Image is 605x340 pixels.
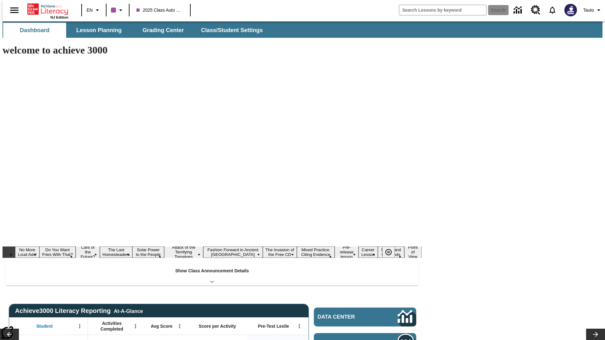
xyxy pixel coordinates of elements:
button: Dashboard [3,23,66,38]
a: Resource Center, Will open in new tab [527,2,544,19]
button: Slide 13 Point of View [404,244,422,260]
div: At-A-Glance [114,307,143,314]
span: NJ Edition [50,15,68,19]
span: Student [36,323,53,329]
a: Home [27,3,68,15]
a: Notifications [544,2,561,18]
button: Slide 6 Attack of the Terrifying Tomatoes [164,244,203,260]
span: EN [87,7,93,14]
div: SubNavbar [3,23,268,38]
span: 2025 Class Auto Grade 13 [136,7,183,14]
button: Slide 2 Do You Want Fries With That? [39,246,76,258]
div: Show Class Announcement Details [6,264,418,286]
span: Score per Activity [199,323,236,329]
button: Lesson Planning [67,23,130,38]
button: Slide 4 The Last Homesteaders [100,246,132,258]
button: Slide 1 No More Loud Ads! [15,246,39,258]
h1: welcome to achieve 3000 [3,44,422,56]
a: Data Center [510,2,527,19]
button: Slide 3 Cars of the Future? [76,244,100,260]
button: Class color is purple. Change class color [108,4,127,16]
span: Achieve3000 Literacy Reporting [15,307,143,314]
div: Home [27,2,68,19]
div: SubNavbar [3,21,602,38]
button: Select a new avatar [561,2,581,18]
span: Data Center [318,314,377,320]
span: Tauto [583,7,594,14]
button: Open Menu [131,321,140,331]
button: Slide 9 Mixed Practice: Citing Evidence [297,246,335,258]
button: Class/Student Settings [196,23,268,38]
img: Avatar [564,4,577,16]
button: Open Menu [175,321,184,331]
button: Lesson carousel, Next [586,329,605,340]
button: Slide 8 The Invasion of the Free CD [263,246,297,258]
p: Show Class Announcement Details [175,268,249,274]
button: Slide 7 Fashion Forward in Ancient Rome [203,246,263,258]
button: Slide 5 Solar Power to the People [132,246,164,258]
span: Activities Completed [91,320,133,332]
button: Open Menu [295,321,304,331]
span: Avg Score [151,323,172,329]
button: Slide 12 Soft C and G Sounds [378,246,404,258]
button: Open Menu [75,321,84,331]
button: Language: EN, Select a language [84,4,104,16]
a: Data Center [314,308,416,326]
button: Slide 10 Pre-release lesson [335,244,358,260]
button: Open side menu [5,1,24,20]
button: Profile/Settings [581,4,605,16]
button: Pause [382,246,395,258]
button: Grading Center [132,23,195,38]
button: Slide 11 Career Lesson [359,246,378,258]
input: search field [399,5,486,15]
span: Pre-Test Lexile [258,323,289,329]
div: Pause [382,246,401,258]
